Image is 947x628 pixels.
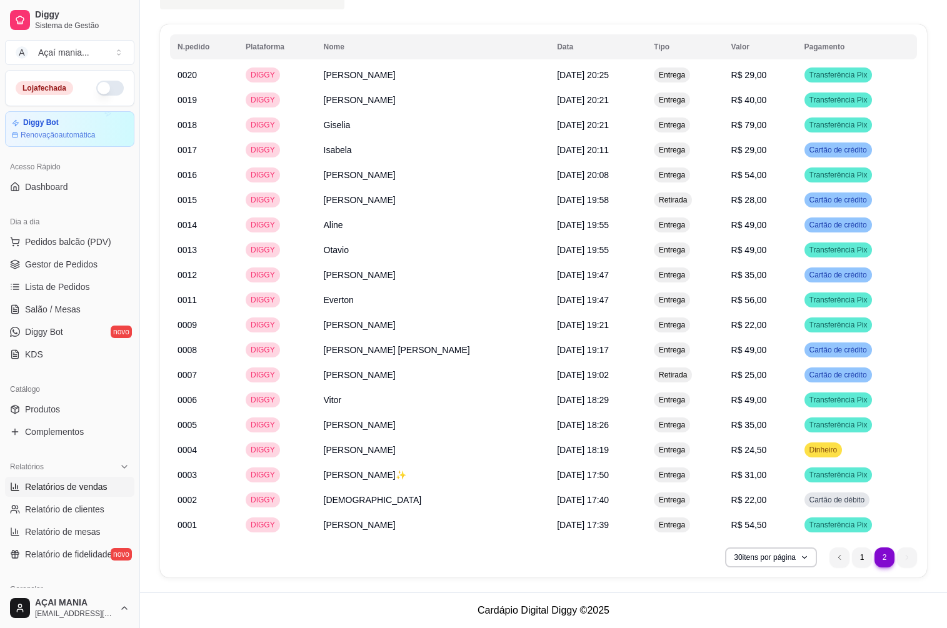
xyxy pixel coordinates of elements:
[178,270,197,280] span: 0012
[316,437,550,462] td: [PERSON_NAME]
[557,445,609,455] span: [DATE] 18:19
[178,295,197,305] span: 0011
[557,120,609,130] span: [DATE] 20:21
[731,70,767,80] span: R$ 29,00
[25,503,104,516] span: Relatório de clientes
[646,34,724,59] th: Tipo
[178,120,197,130] span: 0018
[5,579,134,599] div: Gerenciar
[25,403,60,416] span: Produtos
[557,395,609,405] span: [DATE] 18:29
[724,34,797,59] th: Valor
[178,470,197,480] span: 0003
[25,348,43,361] span: KDS
[316,87,550,112] td: [PERSON_NAME]
[656,195,689,205] span: Retirada
[557,420,609,430] span: [DATE] 18:26
[248,470,278,480] span: DIGGY
[248,420,278,430] span: DIGGY
[5,111,134,147] a: Diggy BotRenovaçãoautomática
[25,181,68,193] span: Dashboard
[731,395,767,405] span: R$ 49,00
[25,548,112,561] span: Relatório de fidelidade
[656,420,688,430] span: Entrega
[140,592,947,628] footer: Cardápio Digital Diggy © 2025
[731,220,767,230] span: R$ 49,00
[5,277,134,297] a: Lista de Pedidos
[807,170,870,180] span: Transferência Pix
[25,258,98,271] span: Gestor de Pedidos
[316,412,550,437] td: [PERSON_NAME]
[731,245,767,255] span: R$ 49,00
[316,512,550,537] td: [PERSON_NAME]
[5,477,134,497] a: Relatórios de vendas
[731,320,767,330] span: R$ 22,00
[807,95,870,105] span: Transferência Pix
[35,21,129,31] span: Sistema de Gestão
[5,522,134,542] a: Relatório de mesas
[16,81,73,95] div: Loja fechada
[557,520,609,530] span: [DATE] 17:39
[656,120,688,130] span: Entrega
[656,370,689,380] span: Retirada
[557,195,609,205] span: [DATE] 19:58
[656,70,688,80] span: Entrega
[5,254,134,274] a: Gestor de Pedidos
[549,34,646,59] th: Data
[656,245,688,255] span: Entrega
[316,237,550,262] td: Otavio
[807,420,870,430] span: Transferência Pix
[557,95,609,105] span: [DATE] 20:21
[96,81,124,96] button: Alterar Status
[731,195,767,205] span: R$ 28,00
[316,34,550,59] th: Nome
[178,145,197,155] span: 0017
[807,395,870,405] span: Transferência Pix
[656,320,688,330] span: Entrega
[178,245,197,255] span: 0013
[5,299,134,319] a: Salão / Mesas
[5,40,134,65] button: Select a team
[316,337,550,362] td: [PERSON_NAME] [PERSON_NAME]
[316,462,550,487] td: [PERSON_NAME]✨
[557,145,609,155] span: [DATE] 20:11
[248,495,278,505] span: DIGGY
[25,481,108,493] span: Relatórios de vendas
[316,312,550,337] td: [PERSON_NAME]
[557,345,609,355] span: [DATE] 19:17
[316,487,550,512] td: [DEMOGRAPHIC_DATA]
[807,70,870,80] span: Transferência Pix
[178,345,197,355] span: 0008
[656,520,688,530] span: Entrega
[725,547,817,567] button: 30itens por página
[316,212,550,237] td: Aline
[807,320,870,330] span: Transferência Pix
[248,370,278,380] span: DIGGY
[852,547,872,567] li: pagination item 1
[248,195,278,205] span: DIGGY
[316,362,550,387] td: [PERSON_NAME]
[874,547,894,567] li: pagination item 2 active
[248,170,278,180] span: DIGGY
[807,370,869,380] span: Cartão de crédito
[316,262,550,287] td: [PERSON_NAME]
[731,270,767,280] span: R$ 35,00
[21,130,95,140] article: Renovação automática
[807,295,870,305] span: Transferência Pix
[316,287,550,312] td: Everton
[557,245,609,255] span: [DATE] 19:55
[248,245,278,255] span: DIGGY
[316,162,550,187] td: [PERSON_NAME]
[178,445,197,455] span: 0004
[656,170,688,180] span: Entrega
[656,145,688,155] span: Entrega
[248,295,278,305] span: DIGGY
[5,322,134,342] a: Diggy Botnovo
[38,46,89,59] div: Açaí mania ...
[807,345,869,355] span: Cartão de crédito
[178,395,197,405] span: 0006
[797,34,917,59] th: Pagamento
[807,445,840,455] span: Dinheiro
[656,270,688,280] span: Entrega
[557,220,609,230] span: [DATE] 19:55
